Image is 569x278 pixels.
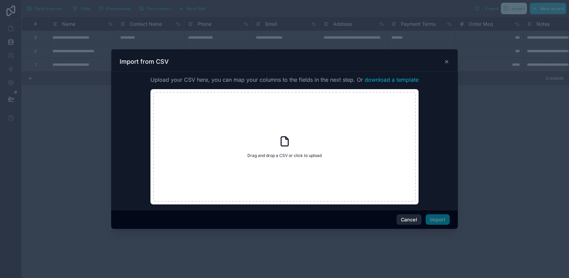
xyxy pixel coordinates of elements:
[365,76,419,84] button: download a template
[120,58,169,66] h3: Import from CSV
[150,76,419,84] span: Upload your CSV here, you can map your columns to the fields in the next step. Or
[397,214,422,225] button: Cancel
[247,153,322,158] span: Drag and drop a CSV or click to upload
